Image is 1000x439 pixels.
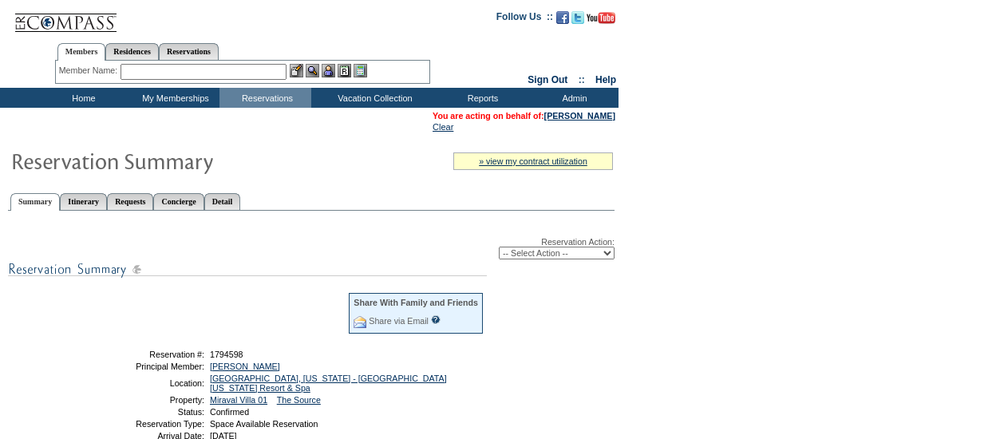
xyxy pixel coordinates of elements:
[210,407,249,417] span: Confirmed
[90,419,204,429] td: Reservation Type:
[57,43,106,61] a: Members
[311,88,435,108] td: Vacation Collection
[90,350,204,359] td: Reservation #:
[306,64,319,77] img: View
[431,315,441,324] input: What is this?
[128,88,219,108] td: My Memberships
[90,407,204,417] td: Status:
[90,362,204,371] td: Principal Member:
[210,374,447,393] a: [GEOGRAPHIC_DATA], [US_STATE] - [GEOGRAPHIC_DATA] [US_STATE] Resort & Spa
[595,74,616,85] a: Help
[571,11,584,24] img: Follow us on Twitter
[544,111,615,121] a: [PERSON_NAME]
[204,193,241,210] a: Detail
[10,193,60,211] a: Summary
[528,74,567,85] a: Sign Out
[107,193,153,210] a: Requests
[527,88,619,108] td: Admin
[90,395,204,405] td: Property:
[159,43,219,60] a: Reservations
[36,88,128,108] td: Home
[587,16,615,26] a: Subscribe to our YouTube Channel
[433,111,615,121] span: You are acting on behalf of:
[571,16,584,26] a: Follow us on Twitter
[556,16,569,26] a: Become our fan on Facebook
[277,395,321,405] a: The Source
[354,64,367,77] img: b_calculator.gif
[8,259,487,279] img: subTtlResSummary.gif
[496,10,553,29] td: Follow Us ::
[579,74,585,85] span: ::
[153,193,204,210] a: Concierge
[354,298,478,307] div: Share With Family and Friends
[479,156,587,166] a: » view my contract utilization
[435,88,527,108] td: Reports
[433,122,453,132] a: Clear
[90,374,204,393] td: Location:
[338,64,351,77] img: Reservations
[210,395,267,405] a: Miraval Villa 01
[210,362,280,371] a: [PERSON_NAME]
[8,237,615,259] div: Reservation Action:
[369,316,429,326] a: Share via Email
[10,144,330,176] img: Reservaton Summary
[219,88,311,108] td: Reservations
[59,64,121,77] div: Member Name:
[290,64,303,77] img: b_edit.gif
[210,419,318,429] span: Space Available Reservation
[587,12,615,24] img: Subscribe to our YouTube Channel
[210,350,243,359] span: 1794598
[322,64,335,77] img: Impersonate
[60,193,107,210] a: Itinerary
[556,11,569,24] img: Become our fan on Facebook
[105,43,159,60] a: Residences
